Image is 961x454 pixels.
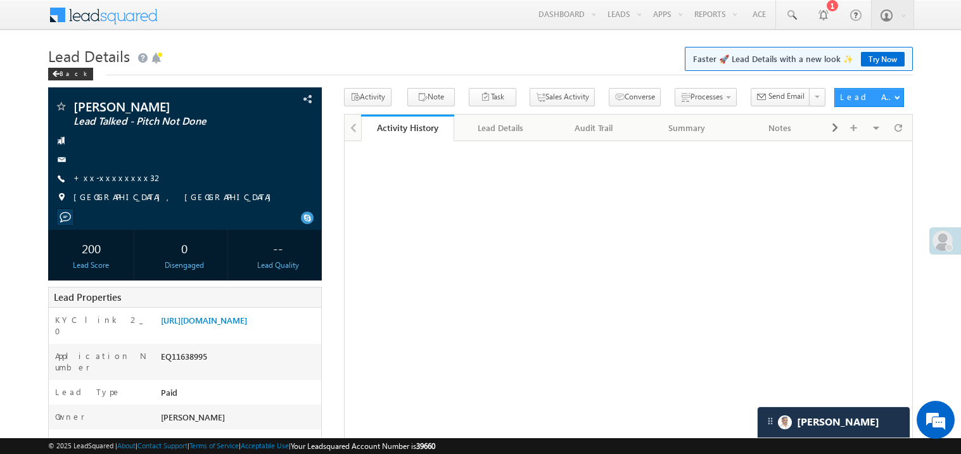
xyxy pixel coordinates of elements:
span: Lead Details [48,46,130,66]
span: [PERSON_NAME] [161,412,225,422]
span: Lead Properties [54,291,121,303]
span: [GEOGRAPHIC_DATA], [GEOGRAPHIC_DATA] [73,191,277,204]
div: carter-dragCarter[PERSON_NAME] [757,407,910,438]
button: Processes [675,88,737,106]
a: About [117,441,136,450]
span: Your Leadsquared Account Number is [291,441,435,451]
img: carter-drag [765,416,775,426]
span: Lead Talked - Pitch Not Done [73,115,243,128]
span: Carter [797,416,879,428]
div: Lead Quality [238,260,318,271]
div: -- [238,236,318,260]
label: KYC link 2_0 [55,314,148,337]
a: Contact Support [137,441,188,450]
a: Try Now [861,52,905,66]
a: Back [48,67,99,78]
span: © 2025 LeadSquared | | | | | [48,440,435,452]
button: Converse [609,88,661,106]
label: Application Number [55,350,148,373]
div: Disengaged [144,260,224,271]
a: Notes [734,115,827,141]
label: Lead Type [55,386,121,398]
div: 0 [144,236,224,260]
div: Notes [744,120,815,136]
span: 39660 [416,441,435,451]
div: EQ11638995 [158,350,321,368]
button: Lead Actions [834,88,904,107]
a: +xx-xxxxxxxx32 [73,172,163,183]
button: Activity [344,88,391,106]
div: Summary [651,120,722,136]
a: Summary [640,115,734,141]
div: Lead Actions [840,91,894,103]
div: Back [48,68,93,80]
button: Send Email [751,88,810,106]
span: Processes [691,92,723,101]
a: [URL][DOMAIN_NAME] [161,315,247,325]
a: Acceptable Use [241,441,289,450]
div: Audit Trail [557,120,629,136]
span: Faster 🚀 Lead Details with a new look ✨ [693,53,905,65]
span: [PERSON_NAME] [73,100,243,113]
button: Task [469,88,516,106]
div: 200 [51,236,131,260]
div: Paid [158,386,321,404]
div: Lead Score [51,260,131,271]
div: Lead Details [464,120,536,136]
img: Carter [778,415,792,429]
span: Send Email [768,91,805,102]
a: Terms of Service [189,441,239,450]
a: Audit Trail [547,115,640,141]
a: Lead Details [454,115,547,141]
button: Note [407,88,455,106]
label: Owner [55,411,85,422]
button: Sales Activity [530,88,595,106]
div: Activity History [371,122,445,134]
a: Activity History [361,115,454,141]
